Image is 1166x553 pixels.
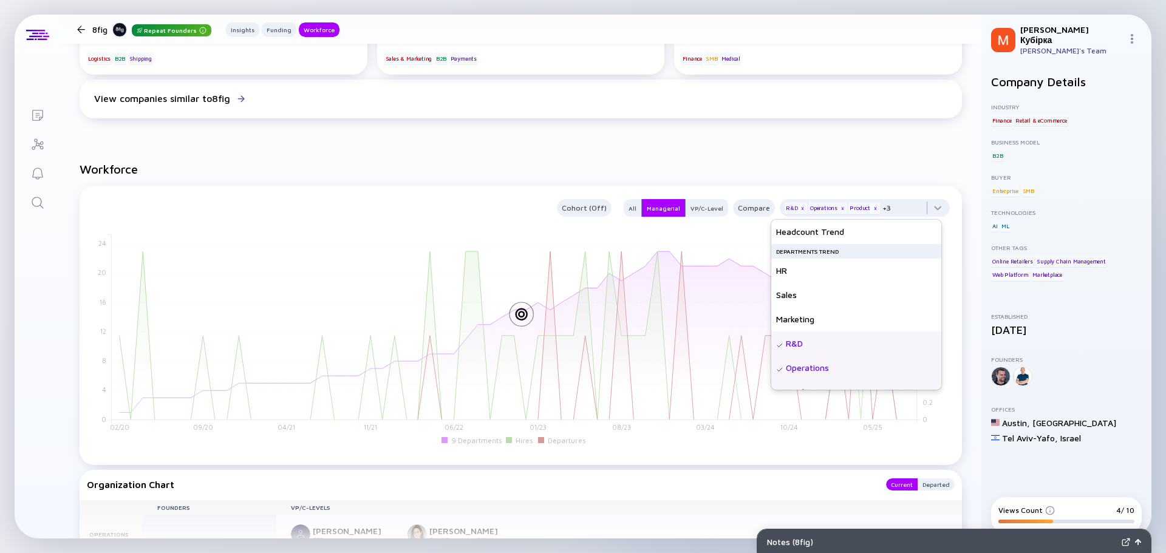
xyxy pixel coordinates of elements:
div: Payments [449,52,478,64]
div: SMB [704,52,718,64]
button: Current [886,478,918,490]
div: Product [848,202,880,214]
div: Retail & eCommerce [1014,114,1068,126]
div: Managerial [642,202,685,214]
button: Cohort (Off) [557,199,612,217]
div: Insights [226,24,259,36]
div: [GEOGRAPHIC_DATA] [1032,418,1116,428]
a: Investor Map [15,129,60,158]
img: Selected [776,342,783,349]
a: Reminders [15,158,60,187]
div: Compare [733,201,775,215]
div: Views Count [998,506,1055,515]
div: B2B [435,52,448,64]
div: Notes ( 8fig ) [767,537,1117,547]
div: B2B [114,52,126,64]
img: Микола Profile Picture [991,28,1015,52]
div: VP/C-Level [686,202,728,214]
div: Israel [1060,433,1081,443]
div: View companies similar to 8fig [94,93,230,104]
div: Marketplace [1031,269,1063,281]
div: x [799,205,806,212]
div: Buyer [991,174,1142,181]
div: Austin , [1002,418,1030,428]
div: Medical [720,52,742,64]
div: Shipping [128,52,153,64]
img: Israel Flag [991,433,1000,442]
div: B2B [991,149,1004,161]
img: Expand Notes [1122,538,1130,546]
div: x [839,205,846,212]
div: x [871,205,879,212]
div: Finance [991,114,1013,126]
button: Insights [226,22,259,37]
a: Search [15,187,60,216]
div: Operations [771,356,941,380]
div: R&D [785,202,807,214]
div: Founders [991,356,1142,363]
button: Workforce [299,22,339,37]
div: Offices [991,405,1142,413]
img: Menu [1127,34,1137,44]
h2: Company Details [991,75,1142,89]
div: ML [1000,220,1011,232]
div: Product [771,380,941,404]
div: Workforce [299,24,339,36]
div: [PERSON_NAME]'s Team [1020,46,1122,55]
div: Finance [681,52,703,64]
div: Business Model [991,138,1142,146]
div: Established [991,313,1142,320]
img: Open Notes [1135,539,1141,545]
div: Organization Chart [87,478,874,490]
div: Repeat Founders [132,24,211,36]
h2: Workforce [80,162,962,176]
div: Supply Chain Management [1035,255,1106,267]
button: Compare [733,199,775,217]
div: AI [991,220,999,232]
div: Departments Trend [771,244,941,259]
button: All [624,199,641,217]
div: Marketing [771,307,941,331]
button: VP/C-Level [686,199,728,217]
img: United States Flag [991,418,1000,427]
div: Sales & Marketing [384,52,434,64]
div: Logistics [87,52,112,64]
div: Tel Aviv-Yafo , [1002,433,1058,443]
div: All [624,202,641,214]
button: Managerial [641,199,686,217]
div: Industry [991,103,1142,110]
button: Departed [918,478,955,490]
div: Sales [771,283,941,307]
div: Operations [809,202,847,214]
div: Web Platform [991,269,1030,281]
div: 4/ 10 [1116,506,1134,515]
div: Online Retailers [991,255,1034,267]
div: Funding [262,24,296,36]
div: R&D [771,331,941,356]
div: HR [771,259,941,283]
a: Lists [15,100,60,129]
img: Selected [776,366,783,373]
div: Cohort (Off) [557,201,612,215]
div: SMB [1021,185,1035,197]
div: Enterprise [991,185,1020,197]
div: Other Tags [991,244,1142,251]
div: [PERSON_NAME] Кубірка [1020,24,1122,45]
div: 8fig [92,22,211,37]
div: Technologies [991,209,1142,216]
div: [DATE] [991,324,1142,336]
div: Headcount Trend [771,220,941,244]
button: Funding [262,22,296,37]
div: + 3 [882,203,891,212]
